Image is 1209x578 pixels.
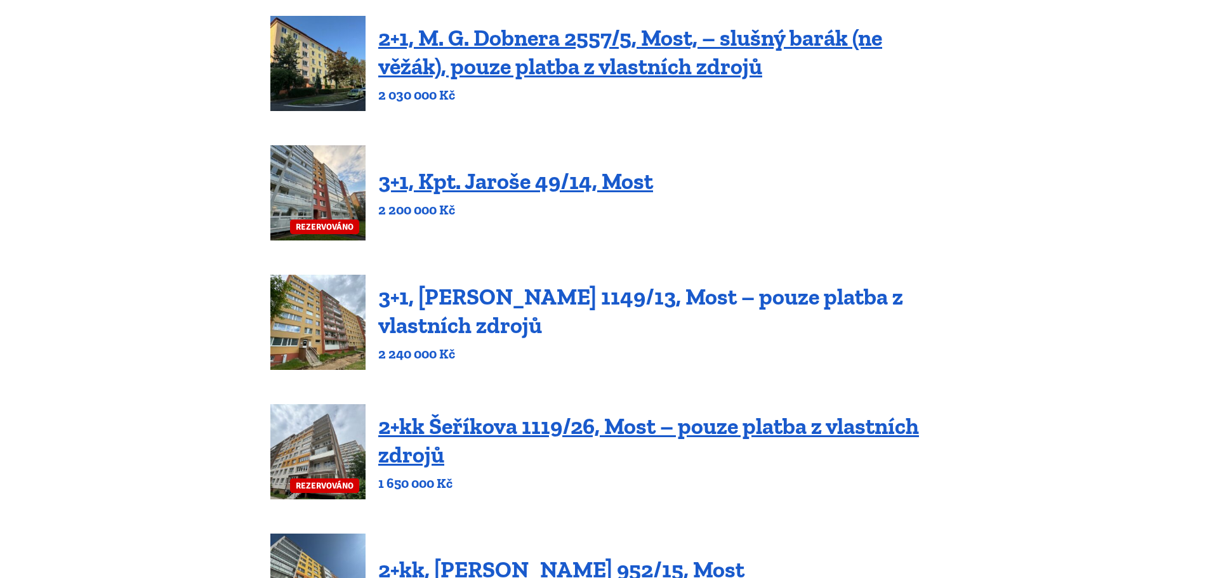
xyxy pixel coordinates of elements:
[378,201,653,219] p: 2 200 000 Kč
[378,24,882,80] a: 2+1, M. G. Dobnera 2557/5, Most, – slušný barák (ne věžák), pouze platba z vlastních zdrojů
[378,475,939,492] p: 1 650 000 Kč
[378,86,939,104] p: 2 030 000 Kč
[290,478,359,493] span: REZERVOVÁNO
[270,145,366,240] a: REZERVOVÁNO
[378,345,939,363] p: 2 240 000 Kč
[378,167,653,195] a: 3+1, Kpt. Jaroše 49/14, Most
[378,412,919,468] a: 2+kk Šeříkova 1119/26, Most – pouze platba z vlastních zdrojů
[378,283,903,339] a: 3+1, [PERSON_NAME] 1149/13, Most – pouze platba z vlastních zdrojů
[270,404,366,499] a: REZERVOVÁNO
[290,220,359,234] span: REZERVOVÁNO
